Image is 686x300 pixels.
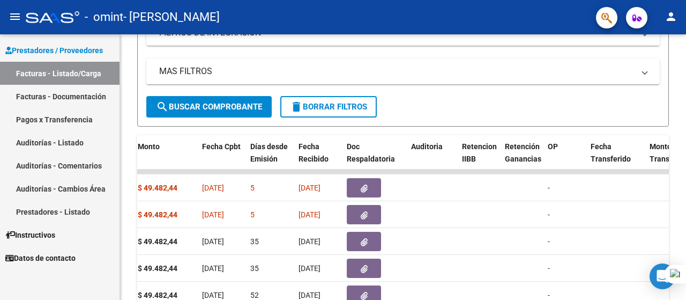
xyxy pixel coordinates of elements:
[407,135,458,182] datatable-header-cell: Auditoria
[202,210,224,219] span: [DATE]
[299,237,320,246] span: [DATE]
[280,96,377,118] button: Borrar Filtros
[138,291,177,299] strong: $ 49.482,44
[138,184,177,192] strong: $ 49.482,44
[411,142,443,151] span: Auditoria
[591,142,631,163] span: Fecha Transferido
[299,142,329,163] span: Fecha Recibido
[650,264,675,289] div: Open Intercom Messenger
[146,96,272,118] button: Buscar Comprobante
[138,210,177,219] strong: $ 49.482,44
[347,142,395,163] span: Doc Respaldatoria
[548,184,550,192] span: -
[5,229,55,241] span: Instructivos
[202,237,224,246] span: [DATE]
[501,135,543,182] datatable-header-cell: Retención Ganancias
[299,184,320,192] span: [DATE]
[198,135,246,182] datatable-header-cell: Fecha Cpbt
[548,237,550,246] span: -
[290,102,367,112] span: Borrar Filtros
[250,264,259,273] span: 35
[138,264,177,273] strong: $ 49.482,44
[586,135,645,182] datatable-header-cell: Fecha Transferido
[342,135,407,182] datatable-header-cell: Doc Respaldatoria
[250,291,259,299] span: 52
[202,291,224,299] span: [DATE]
[548,264,550,273] span: -
[299,291,320,299] span: [DATE]
[138,237,177,246] strong: $ 49.482,44
[548,142,558,151] span: OP
[146,58,660,84] mat-expansion-panel-header: MAS FILTROS
[9,10,21,23] mat-icon: menu
[458,135,501,182] datatable-header-cell: Retencion IIBB
[543,135,586,182] datatable-header-cell: OP
[202,184,224,192] span: [DATE]
[5,45,103,56] span: Prestadores / Proveedores
[665,10,677,23] mat-icon: person
[85,5,123,29] span: - omint
[290,100,303,113] mat-icon: delete
[159,65,634,77] mat-panel-title: MAS FILTROS
[250,237,259,246] span: 35
[548,210,550,219] span: -
[5,252,76,264] span: Datos de contacto
[123,5,220,29] span: - [PERSON_NAME]
[462,142,497,163] span: Retencion IIBB
[156,100,169,113] mat-icon: search
[133,135,198,182] datatable-header-cell: Monto
[299,210,320,219] span: [DATE]
[548,291,550,299] span: -
[250,210,255,219] span: 5
[505,142,541,163] span: Retención Ganancias
[299,264,320,273] span: [DATE]
[202,142,241,151] span: Fecha Cpbt
[294,135,342,182] datatable-header-cell: Fecha Recibido
[156,102,262,112] span: Buscar Comprobante
[250,184,255,192] span: 5
[250,142,288,163] span: Días desde Emisión
[138,142,160,151] span: Monto
[246,135,294,182] datatable-header-cell: Días desde Emisión
[202,264,224,273] span: [DATE]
